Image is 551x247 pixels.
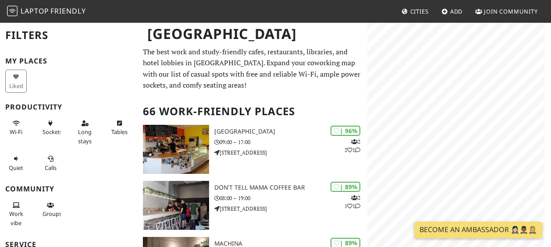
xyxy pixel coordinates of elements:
h1: [GEOGRAPHIC_DATA] [140,22,366,46]
button: Groups [40,198,61,221]
h3: Productivity [5,103,132,111]
span: Join Community [484,7,538,15]
span: Work-friendly tables [111,128,128,136]
h3: Community [5,185,132,193]
button: Work vibe [5,198,27,230]
p: The best work and study-friendly cafes, restaurants, libraries, and hotel lobbies in [GEOGRAPHIC_... [143,46,362,91]
a: North Fort Cafe | 96% 221 [GEOGRAPHIC_DATA] 09:00 – 17:00 [STREET_ADDRESS] [138,125,367,174]
span: Add [450,7,463,15]
button: Calls [40,152,61,175]
h2: Filters [5,22,132,49]
div: | 96% [331,126,360,136]
p: 08:00 – 19:00 [214,194,367,202]
span: Group tables [43,210,62,218]
span: Long stays [78,128,92,145]
span: Stable Wi-Fi [10,128,22,136]
button: Quiet [5,152,27,175]
button: Long stays [74,116,96,148]
p: 09:00 – 17:00 [214,138,367,146]
p: 2 1 1 [345,194,360,210]
button: Tables [109,116,130,139]
img: North Fort Cafe [143,125,209,174]
div: | 89% [331,182,360,192]
p: [STREET_ADDRESS] [214,205,367,213]
h3: My Places [5,57,132,65]
a: Become an Ambassador 🤵🏻‍♀️🤵🏾‍♂️🤵🏼‍♀️ [414,222,542,238]
h3: [GEOGRAPHIC_DATA] [214,128,367,135]
h3: Don't tell Mama Coffee Bar [214,184,367,191]
img: LaptopFriendly [7,6,18,16]
a: Add [438,4,466,19]
a: Join Community [472,4,541,19]
img: Don't tell Mama Coffee Bar [143,181,209,230]
span: Power sockets [43,128,63,136]
span: Quiet [9,164,23,172]
a: Cities [398,4,432,19]
button: Wi-Fi [5,116,27,139]
p: 2 2 1 [345,138,360,154]
span: Friendly [50,6,85,16]
span: Video/audio calls [45,164,57,172]
span: Cities [410,7,429,15]
button: Sockets [40,116,61,139]
h2: 66 Work-Friendly Places [143,98,362,125]
a: Don't tell Mama Coffee Bar | 89% 211 Don't tell Mama Coffee Bar 08:00 – 19:00 [STREET_ADDRESS] [138,181,367,230]
p: [STREET_ADDRESS] [214,148,367,157]
span: Laptop [21,6,49,16]
a: LaptopFriendly LaptopFriendly [7,4,86,19]
span: People working [9,210,23,226]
